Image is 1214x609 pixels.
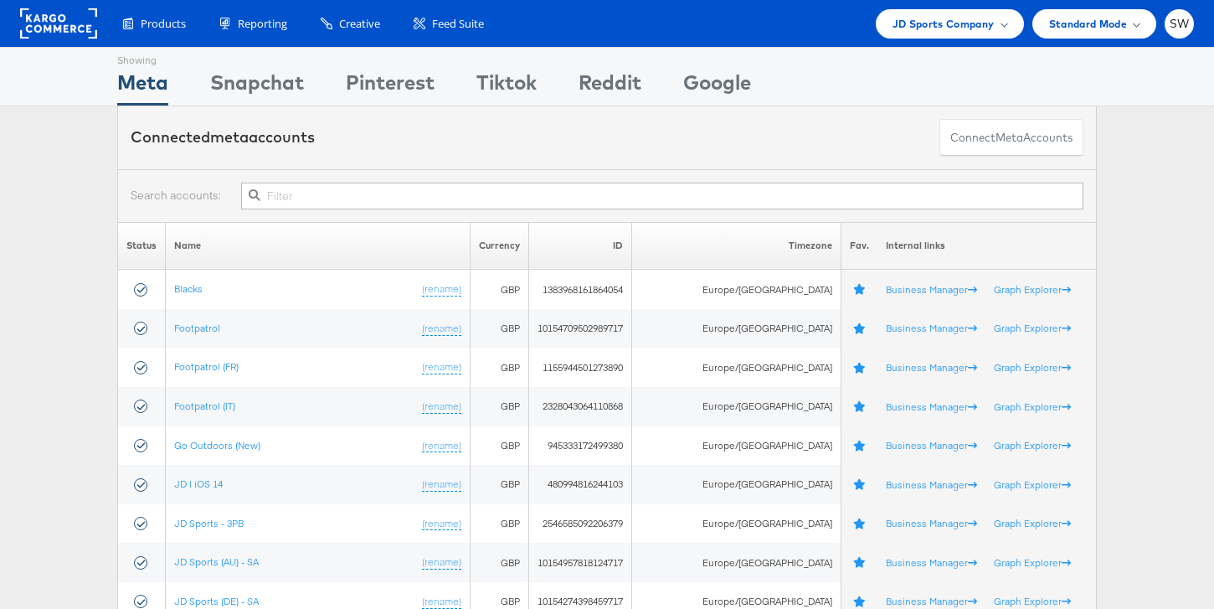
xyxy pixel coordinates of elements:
div: Tiktok [476,68,537,106]
a: Business Manager [886,517,977,529]
a: Graph Explorer [994,283,1071,296]
th: Name [166,222,471,270]
a: Graph Explorer [994,400,1071,412]
a: Graph Explorer [994,439,1071,452]
a: (rename) [422,282,461,297]
div: Google [683,68,751,106]
a: (rename) [422,477,461,492]
div: Meta [117,68,168,106]
span: Products [141,16,186,32]
td: 2546585092206379 [529,504,632,544]
td: Europe/[GEOGRAPHIC_DATA] [632,426,841,466]
th: Currency [471,222,529,270]
td: 10154709502989717 [529,309,632,348]
a: Business Manager [886,439,977,452]
a: Go Outdoors (New) [174,438,260,451]
td: 10154957818124717 [529,543,632,582]
a: Graph Explorer [994,517,1071,529]
div: Snapchat [210,68,304,106]
a: (rename) [422,555,461,570]
a: (rename) [422,400,461,414]
span: meta [995,130,1023,146]
td: Europe/[GEOGRAPHIC_DATA] [632,348,841,387]
div: Reddit [579,68,641,106]
button: ConnectmetaAccounts [939,119,1083,157]
a: Footpatrol (FR) [174,360,239,373]
a: JD | iOS 14 [174,477,223,490]
a: Graph Explorer [994,322,1071,334]
a: (rename) [422,322,461,336]
td: Europe/[GEOGRAPHIC_DATA] [632,387,841,426]
th: ID [529,222,632,270]
a: Business Manager [886,322,977,334]
td: Europe/[GEOGRAPHIC_DATA] [632,270,841,309]
td: 2328043064110868 [529,387,632,426]
td: GBP [471,465,529,504]
div: Pinterest [346,68,435,106]
a: JD Sports (DE) - SA [174,595,259,607]
a: (rename) [422,517,461,531]
td: Europe/[GEOGRAPHIC_DATA] [632,543,841,582]
td: GBP [471,309,529,348]
th: Status [118,222,166,270]
span: Standard Mode [1049,15,1127,33]
td: GBP [471,543,529,582]
a: Business Manager [886,556,977,569]
div: Connected accounts [131,126,315,148]
a: Footpatrol (IT) [174,400,235,412]
th: Timezone [632,222,841,270]
a: (rename) [422,595,461,609]
td: Europe/[GEOGRAPHIC_DATA] [632,309,841,348]
div: Showing [117,48,168,68]
a: Footpatrol [174,322,220,334]
a: Business Manager [886,477,977,490]
span: meta [210,127,249,147]
a: JD Sports (AU) - SA [174,555,259,568]
a: (rename) [422,360,461,374]
span: JD Sports Company [892,15,995,33]
a: Business Manager [886,283,977,296]
td: Europe/[GEOGRAPHIC_DATA] [632,465,841,504]
td: Europe/[GEOGRAPHIC_DATA] [632,504,841,544]
a: Business Manager [886,361,977,374]
a: Business Manager [886,595,977,607]
a: Business Manager [886,400,977,412]
a: Blacks [174,282,203,295]
a: Graph Explorer [994,556,1071,569]
td: 480994816244103 [529,465,632,504]
a: Graph Explorer [994,477,1071,490]
a: Graph Explorer [994,361,1071,374]
span: SW [1170,18,1190,29]
td: GBP [471,270,529,309]
td: GBP [471,348,529,387]
a: (rename) [422,438,461,452]
a: Graph Explorer [994,595,1071,607]
a: JD Sports - 3PB [174,517,244,529]
td: 1383968161864054 [529,270,632,309]
td: GBP [471,504,529,544]
td: GBP [471,387,529,426]
span: Feed Suite [432,16,484,32]
td: GBP [471,426,529,466]
td: 1155944501273890 [529,348,632,387]
span: Creative [339,16,380,32]
span: Reporting [238,16,287,32]
td: 945333172499380 [529,426,632,466]
input: Filter [241,183,1083,209]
